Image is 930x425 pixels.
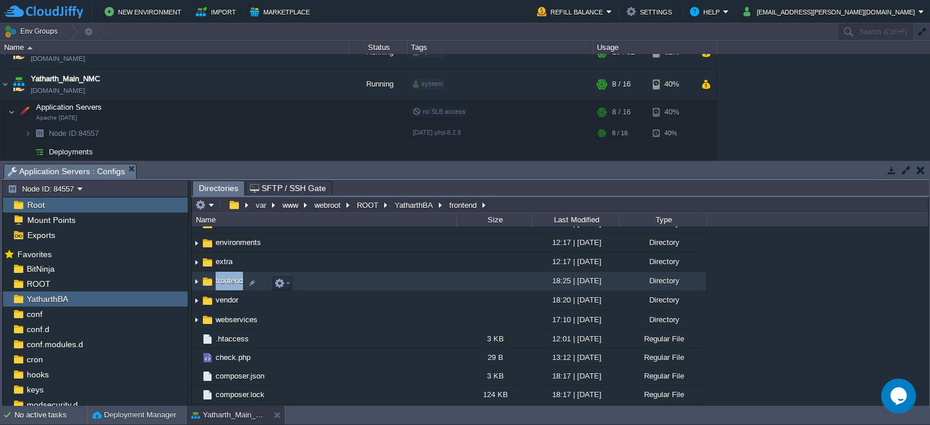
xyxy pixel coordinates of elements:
[24,294,70,304] span: YatharthBA
[192,292,201,310] img: AMDAwAAAACH5BAEAAAAALAAAAAABAAEAAAICRAEAOw==
[25,215,77,225] a: Mount Points
[620,213,706,226] div: Type
[48,128,101,138] a: Node ID:84557
[619,330,706,348] div: Regular File
[532,311,619,329] div: 17:10 | [DATE]
[49,129,78,138] span: Node ID:
[355,200,381,210] button: ROOT
[25,230,57,240] a: Exports
[4,5,83,19] img: CloudJiffy
[619,367,706,385] div: Regular File
[24,264,56,274] a: BitNinja
[457,213,532,226] div: Size
[31,53,85,64] span: [DOMAIN_NAME]
[35,103,103,111] a: Application ServersApache [DATE]
[456,404,532,422] div: 295 B
[8,100,15,124] img: AMDAwAAAACH5BAEAAAAALAAAAAABAAEAAAICRAEAOw==
[199,181,238,196] span: Directories
[201,237,214,250] img: AMDAwAAAACH5BAEAAAAALAAAAAABAAEAAAICRAEAOw==
[250,181,326,195] span: SFTP / SSH Gate
[448,200,480,210] button: frontend
[10,69,27,100] img: AMDAwAAAACH5BAEAAAAALAAAAAABAAEAAAICRAEAOw==
[619,386,706,404] div: Regular File
[456,367,532,385] div: 3 KB
[214,295,240,305] a: vendor
[532,404,619,422] div: 13:12 | [DATE]
[92,409,176,421] button: Deployment Manager
[192,253,201,271] img: AMDAwAAAACH5BAEAAAAALAAAAAABAAEAAAICRAEAOw==
[456,348,532,366] div: 29 B
[24,369,51,380] a: hooks
[537,5,606,19] button: Refill Balance
[192,234,201,252] img: AMDAwAAAACH5BAEAAAAALAAAAAABAAEAAAICRAEAOw==
[349,69,407,100] div: Running
[25,200,46,210] span: Root
[24,143,31,161] img: AMDAwAAAACH5BAEAAAAALAAAAAABAAEAAAICRAEAOw==
[35,102,103,112] span: Application Servers
[1,69,10,100] img: AMDAwAAAACH5BAEAAAAALAAAAAABAAEAAAICRAEAOw==
[192,367,201,385] img: AMDAwAAAACH5BAEAAAAALAAAAAABAAEAAAICRAEAOw==
[350,41,407,54] div: Status
[214,276,245,286] a: frontend
[4,23,62,39] button: Env Groups
[192,311,201,329] img: AMDAwAAAACH5BAEAAAAALAAAAAABAAEAAAICRAEAOw==
[24,354,45,365] span: cron
[743,5,918,19] button: [EMAIL_ADDRESS][PERSON_NAME][DOMAIN_NAME]
[31,143,48,161] img: AMDAwAAAACH5BAEAAAAALAAAAAABAAEAAAICRAEAOw==
[408,41,593,54] div: Tags
[24,279,52,289] a: ROOT
[281,200,301,210] button: www
[214,390,266,399] a: composer.lock
[192,386,201,404] img: AMDAwAAAACH5BAEAAAAALAAAAAABAAEAAAICRAEAOw==
[1,41,349,54] div: Name
[653,69,691,100] div: 40%
[313,200,344,210] button: webroot
[413,108,466,115] span: no SLB access
[532,291,619,309] div: 18:20 | [DATE]
[393,200,436,210] button: YatharthBA
[250,5,313,19] button: Marketplace
[619,404,706,422] div: Regular File
[533,213,619,226] div: Last Modified
[214,315,259,325] a: webservices
[690,5,723,19] button: Help
[192,197,928,213] input: Click to enter the path
[214,334,251,344] span: .htaccess
[48,128,101,138] span: 84557
[24,309,44,319] span: conf
[48,147,95,157] span: Deployments
[532,253,619,271] div: 12:17 | [DATE]
[24,399,80,410] a: modsecurity.d
[31,73,100,85] span: Yatharth_Main_NMC
[201,256,214,269] img: AMDAwAAAACH5BAEAAAAALAAAAAABAAEAAAICRAEAOw==
[619,272,706,290] div: Directory
[24,339,85,350] span: conf.modules.d
[201,333,214,345] img: AMDAwAAAACH5BAEAAAAALAAAAAABAAEAAAICRAEAOw==
[193,213,456,226] div: Name
[24,124,31,142] img: AMDAwAAAACH5BAEAAAAALAAAAAABAAEAAAICRAEAOw==
[214,237,263,247] a: environments
[31,124,48,142] img: AMDAwAAAACH5BAEAAAAALAAAAAABAAEAAAICRAEAOw==
[594,41,717,54] div: Usage
[201,370,214,383] img: AMDAwAAAACH5BAEAAAAALAAAAAABAAEAAAICRAEAOw==
[201,388,214,401] img: AMDAwAAAACH5BAEAAAAALAAAAAABAAEAAAICRAEAOw==
[612,69,631,100] div: 8 / 16
[532,386,619,404] div: 18:17 | [DATE]
[24,324,51,334] a: conf.d
[201,351,214,364] img: AMDAwAAAACH5BAEAAAAALAAAAAABAAEAAAICRAEAOw==
[612,100,631,124] div: 8 / 16
[653,124,691,142] div: 40%
[192,272,201,290] img: AMDAwAAAACH5BAEAAAAALAAAAAABAAEAAAICRAEAOw==
[619,253,706,271] div: Directory
[619,348,706,366] div: Regular File
[27,46,33,49] img: AMDAwAAAACH5BAEAAAAALAAAAAABAAEAAAICRAEAOw==
[532,330,619,348] div: 12:01 | [DATE]
[196,5,239,19] button: Import
[214,371,266,381] span: composer.json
